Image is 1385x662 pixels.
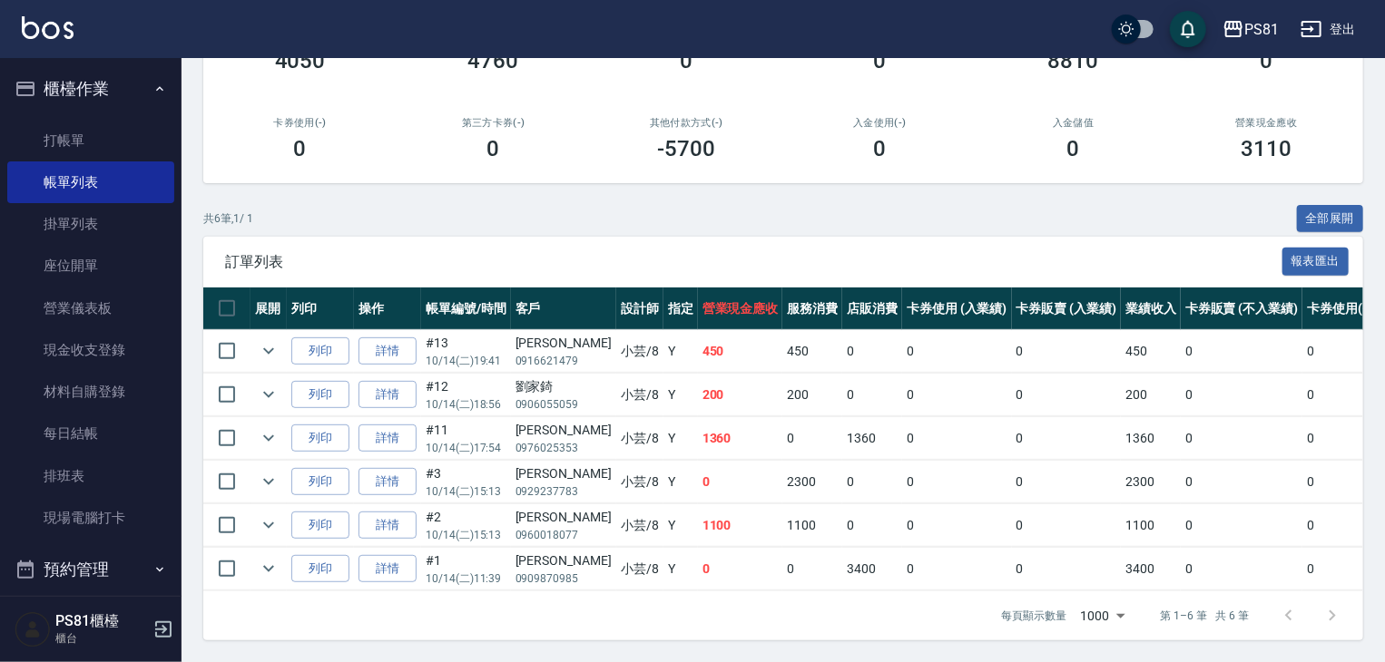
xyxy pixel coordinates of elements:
p: 0909870985 [516,570,612,587]
button: PS81 [1215,11,1286,48]
button: 列印 [291,337,349,365]
a: 材料自購登錄 [7,371,174,413]
a: 詳情 [359,424,417,453]
td: 0 [902,461,1012,503]
td: 0 [902,504,1012,547]
div: [PERSON_NAME] [516,334,612,353]
td: 3400 [1121,548,1181,590]
div: [PERSON_NAME] [516,508,612,527]
td: 450 [1121,330,1181,373]
td: 0 [902,374,1012,416]
p: 10/14 (二) 18:56 [426,396,506,413]
td: Y [663,548,698,590]
h3: 3110 [1242,136,1292,161]
p: 0960018077 [516,527,612,543]
td: 小芸 /8 [616,461,663,503]
td: 0 [1302,374,1377,416]
td: 小芸 /8 [616,504,663,547]
td: 0 [1181,330,1302,373]
img: Logo [22,16,74,39]
button: 櫃檯作業 [7,65,174,112]
a: 現場電腦打卡 [7,497,174,539]
button: save [1170,11,1206,47]
a: 詳情 [359,337,417,365]
button: 報表及分析 [7,593,174,640]
h3: 4050 [275,48,326,73]
th: 服務消費 [782,287,842,330]
td: 0 [1302,461,1377,503]
td: 小芸 /8 [616,417,663,460]
td: 0 [782,417,842,460]
p: 0929237783 [516,483,612,500]
h3: 0 [294,136,307,161]
a: 詳情 [359,511,417,540]
h2: 入金儲值 [998,117,1148,129]
td: 1360 [842,417,902,460]
td: 0 [842,330,902,373]
td: 200 [1121,374,1181,416]
div: [PERSON_NAME] [516,421,612,440]
td: #3 [421,461,511,503]
td: 0 [1012,417,1122,460]
p: 10/14 (二) 15:13 [426,483,506,500]
p: 0976025353 [516,440,612,456]
td: 0 [842,461,902,503]
td: 0 [1302,417,1377,460]
button: 列印 [291,555,349,583]
h2: 營業現金應收 [1192,117,1341,129]
img: Person [15,611,51,647]
td: 小芸 /8 [616,330,663,373]
button: 全部展開 [1297,205,1364,233]
td: 450 [782,330,842,373]
button: 列印 [291,468,349,496]
td: 0 [1012,330,1122,373]
td: 1100 [1121,504,1181,547]
h2: 卡券使用(-) [225,117,375,129]
td: #1 [421,548,511,590]
span: 訂單列表 [225,253,1282,271]
td: Y [663,330,698,373]
td: 0 [1302,330,1377,373]
div: 劉家錡 [516,377,612,396]
td: 0 [902,330,1012,373]
td: 2300 [782,461,842,503]
td: Y [663,374,698,416]
h3: 8810 [1048,48,1099,73]
th: 設計師 [616,287,663,330]
th: 展開 [250,287,287,330]
button: 報表匯出 [1282,248,1350,276]
h2: 第三方卡券(-) [418,117,568,129]
td: 3400 [842,548,902,590]
td: 小芸 /8 [616,548,663,590]
td: 0 [1302,548,1377,590]
p: 10/14 (二) 11:39 [426,570,506,587]
td: 0 [1012,461,1122,503]
button: expand row [255,468,282,495]
button: 列印 [291,381,349,409]
td: 0 [902,417,1012,460]
h5: PS81櫃檯 [55,612,148,630]
button: 列印 [291,511,349,540]
button: expand row [255,424,282,452]
p: 10/14 (二) 19:41 [426,353,506,369]
td: 0 [842,374,902,416]
h3: 0 [1067,136,1080,161]
h3: 0 [1261,48,1273,73]
th: 卡券販賣 (入業績) [1012,287,1122,330]
th: 卡券販賣 (不入業績) [1181,287,1302,330]
h3: 4760 [468,48,519,73]
h3: 0 [487,136,500,161]
h3: 0 [874,48,887,73]
td: Y [663,461,698,503]
td: #11 [421,417,511,460]
td: Y [663,417,698,460]
td: 1100 [698,504,783,547]
p: 0916621479 [516,353,612,369]
div: PS81 [1244,18,1279,41]
td: 1100 [782,504,842,547]
td: 0 [782,548,842,590]
h2: 其他付款方式(-) [612,117,761,129]
th: 列印 [287,287,354,330]
button: expand row [255,381,282,408]
div: [PERSON_NAME] [516,551,612,570]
